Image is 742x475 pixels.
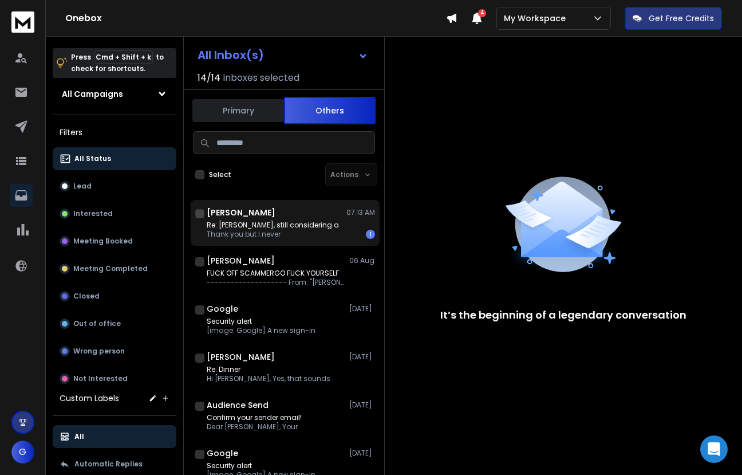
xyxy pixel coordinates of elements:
p: 07:13 AM [346,208,375,217]
button: All Campaigns [53,83,176,105]
h1: [PERSON_NAME] [207,351,275,363]
p: Interested [73,209,113,218]
label: Select [209,170,231,179]
button: Closed [53,285,176,308]
button: G [11,441,34,464]
button: Interested [53,202,176,225]
h1: Google [207,303,238,315]
p: Out of office [73,319,121,328]
button: All [53,425,176,448]
p: Security alert [207,461,315,470]
button: Lead [53,175,176,198]
p: Meeting Booked [73,237,133,246]
p: [DATE] [349,352,375,362]
button: Meeting Booked [53,230,176,253]
p: Closed [73,292,100,301]
p: [image: Google] A new sign-in [207,326,315,335]
h1: Audience Send [207,399,269,411]
img: logo [11,11,34,33]
p: Security alert [207,317,315,326]
p: FUCK OFF SCAMMERGO FUCK YOURSELF [207,269,344,278]
div: 1 [366,230,375,239]
button: Others [284,97,376,124]
p: Hi [PERSON_NAME], Yes, that sounds [207,374,330,383]
button: All Status [53,147,176,170]
h1: [PERSON_NAME] [207,207,275,218]
p: Confirm your sender email! [207,413,302,422]
h1: Google [207,447,238,459]
p: Meeting Completed [73,264,148,273]
div: Open Intercom Messenger [700,435,728,463]
h3: Custom Labels [60,392,119,404]
p: My Workspace [504,13,570,24]
p: Not Interested [73,374,128,383]
h1: Onebox [65,11,446,25]
p: [DATE] [349,304,375,313]
button: Primary [192,98,284,123]
p: Re: [PERSON_NAME], still considering a [207,221,339,230]
h3: Inboxes selected [223,71,299,85]
button: Get Free Credits [625,7,722,30]
p: All [74,432,84,441]
p: -------------------- From: "[PERSON_NAME]" <[EMAIL_ADDRESS][DOMAIN_NAME]> To: <[EMAIL_ADDRESS][DO... [207,278,344,287]
button: Wrong person [53,340,176,363]
button: All Inbox(s) [188,44,377,66]
p: Dear [PERSON_NAME], Your [207,422,302,431]
span: 14 / 14 [198,71,220,85]
button: Not Interested [53,367,176,390]
p: Wrong person [73,347,125,356]
h1: All Campaigns [62,88,123,100]
p: Thank you but I never [207,230,339,239]
p: All Status [74,154,111,163]
span: Cmd + Shift + k [94,50,153,64]
p: Re: Dinner [207,365,330,374]
span: 4 [478,9,486,17]
p: Automatic Replies [74,460,143,469]
p: Press to check for shortcuts. [71,52,164,74]
h1: All Inbox(s) [198,49,264,61]
p: Get Free Credits [649,13,714,24]
p: It’s the beginning of a legendary conversation [440,307,686,323]
button: Meeting Completed [53,257,176,280]
h3: Filters [53,124,176,140]
p: [DATE] [349,449,375,458]
h1: [PERSON_NAME] [207,255,275,266]
p: 06 Aug [349,256,375,265]
p: [DATE] [349,401,375,410]
p: Lead [73,182,92,191]
button: Out of office [53,312,176,335]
